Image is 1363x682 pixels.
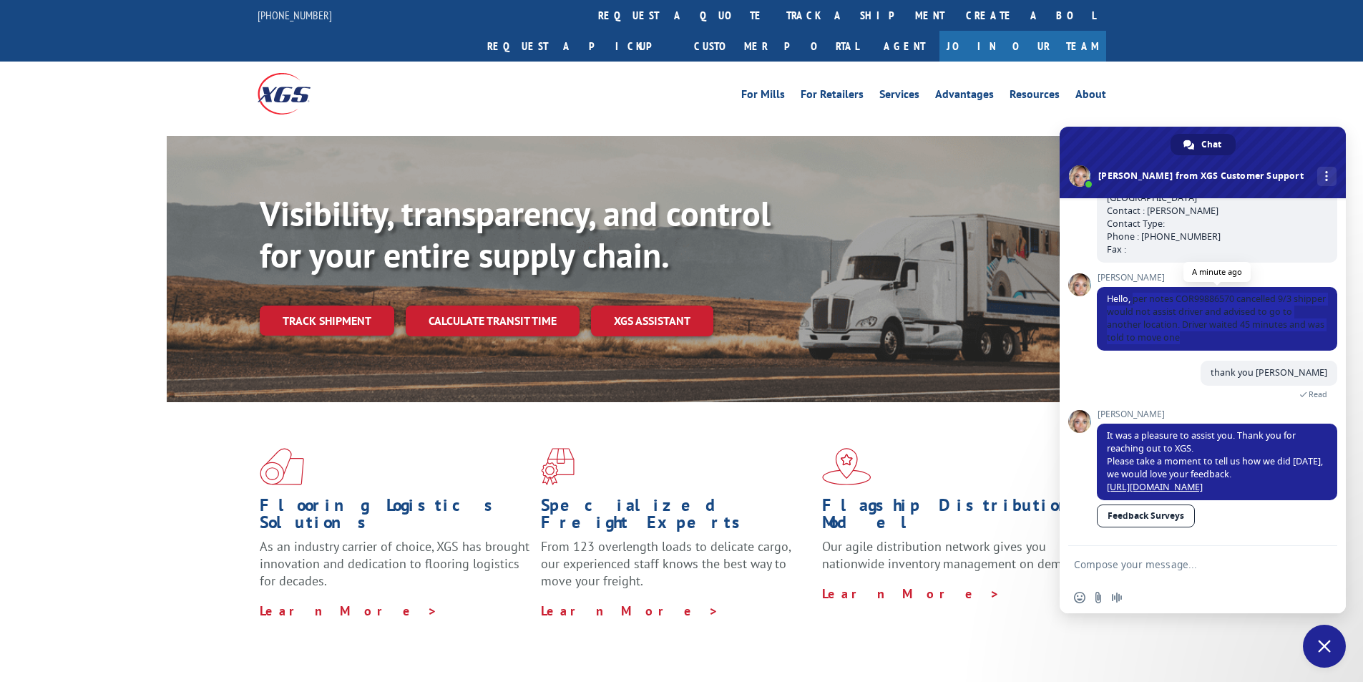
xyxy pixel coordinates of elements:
a: Resources [1010,89,1060,104]
img: xgs-icon-focused-on-flooring-red [541,448,575,485]
a: Advantages [935,89,994,104]
span: Hello, per notes COR99886570 cancelled 9/3 shipper would not assist driver and advised to go to a... [1107,293,1326,344]
a: XGS ASSISTANT [591,306,713,336]
a: Join Our Team [939,31,1106,62]
a: Request a pickup [477,31,683,62]
a: Track shipment [260,306,394,336]
a: [PHONE_NUMBER] [258,8,332,22]
a: Agent [869,31,939,62]
span: Send a file [1093,592,1104,603]
a: Chat [1171,134,1236,155]
span: Insert an emoji [1074,592,1085,603]
a: Calculate transit time [406,306,580,336]
span: Audio message [1111,592,1123,603]
h1: Flagship Distribution Model [822,497,1093,538]
span: Channel Alloys [STREET_ADDRESS] [GEOGRAPHIC_DATA] [GEOGRAPHIC_DATA] 90744 [GEOGRAPHIC_DATA] Conta... [1107,153,1316,255]
span: It was a pleasure to assist you. Thank you for reaching out to XGS. Please take a moment to tell ... [1107,429,1323,493]
a: Customer Portal [683,31,869,62]
span: thank you [PERSON_NAME] [1211,366,1327,379]
span: Chat [1201,134,1221,155]
textarea: Compose your message... [1074,546,1303,582]
a: For Mills [741,89,785,104]
a: Learn More > [822,585,1000,602]
a: Services [879,89,919,104]
a: Learn More > [541,603,719,619]
p: From 123 overlength loads to delicate cargo, our experienced staff knows the best way to move you... [541,538,811,602]
a: Close chat [1303,625,1346,668]
a: Feedback Surveys [1097,505,1195,527]
h1: Specialized Freight Experts [541,497,811,538]
a: [URL][DOMAIN_NAME] [1107,481,1203,493]
a: Learn More > [260,603,438,619]
span: [PERSON_NAME] [1097,273,1337,283]
span: Read [1309,389,1327,399]
h1: Flooring Logistics Solutions [260,497,530,538]
span: Our agile distribution network gives you nationwide inventory management on demand. [822,538,1085,572]
img: xgs-icon-flagship-distribution-model-red [822,448,871,485]
span: As an industry carrier of choice, XGS has brought innovation and dedication to flooring logistics... [260,538,529,589]
img: xgs-icon-total-supply-chain-intelligence-red [260,448,304,485]
a: For Retailers [801,89,864,104]
b: Visibility, transparency, and control for your entire supply chain. [260,191,771,277]
span: [PERSON_NAME] [1097,409,1337,419]
a: About [1075,89,1106,104]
